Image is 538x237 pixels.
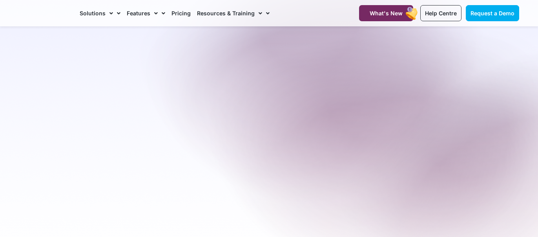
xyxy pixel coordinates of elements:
span: Help Centre [425,10,457,17]
span: What's New [370,10,403,17]
img: CareMaster Logo [19,7,72,19]
a: Help Centre [420,5,461,21]
span: Request a Demo [471,10,514,17]
a: What's New [359,5,413,21]
a: Request a Demo [466,5,519,21]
